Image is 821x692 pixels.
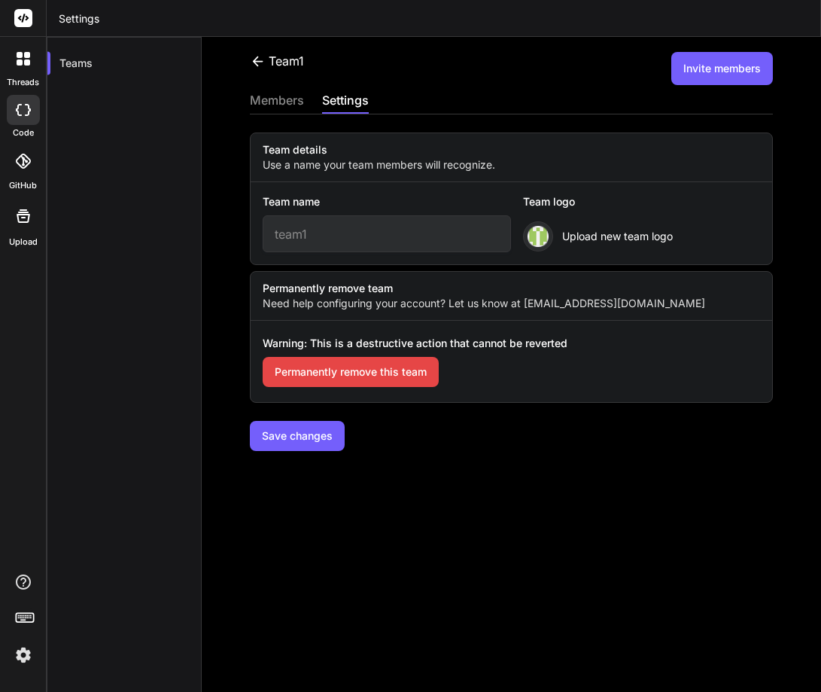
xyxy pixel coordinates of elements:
label: Team details [251,142,772,157]
label: Permanently remove team [251,281,772,296]
div: Teams [47,47,201,80]
label: Upload [9,236,38,248]
div: settings [322,91,369,112]
span: Upload new team logo [562,229,673,244]
img: settings [11,642,36,668]
label: GitHub [9,179,37,192]
label: Use a name your team members will recognize. [251,157,772,172]
button: Invite members [671,52,773,85]
div: members [250,91,304,112]
button: Permanently remove this team [263,357,439,387]
input: Enter Team name [263,215,512,252]
button: Save changes [250,421,345,451]
label: Team name [263,194,320,215]
label: threads [7,76,39,89]
span: Warning: This is a destructive action that cannot be reverted [263,336,567,357]
label: Need help configuring your account? Let us know at [EMAIL_ADDRESS][DOMAIN_NAME] [251,296,772,311]
div: team1 [250,52,304,70]
label: code [13,127,34,139]
div: Team logo [523,194,667,221]
img: logo [528,226,549,247]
